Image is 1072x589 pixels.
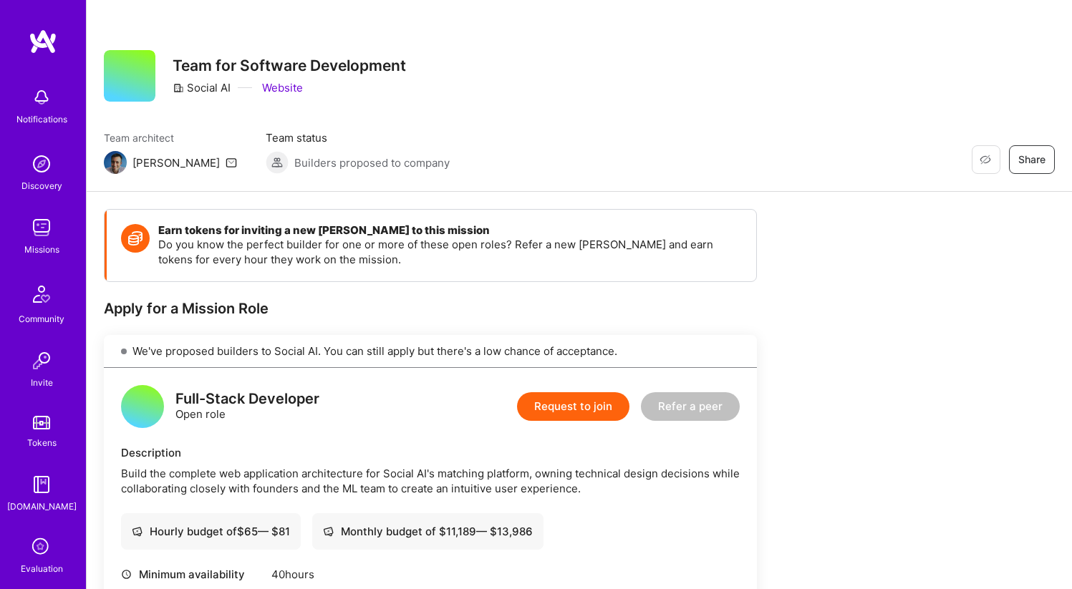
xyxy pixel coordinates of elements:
[104,130,237,145] span: Team architect
[27,150,56,178] img: discovery
[980,154,991,165] i: icon EyeClosed
[271,567,464,582] div: 40 hours
[323,524,533,539] div: Monthly budget of $ 11,189 — $ 13,986
[27,83,56,112] img: bell
[121,466,740,496] div: Build the complete web application architecture for Social AI's matching platform, owning technic...
[24,277,59,311] img: Community
[31,375,53,390] div: Invite
[104,335,757,368] div: We've proposed builders to Social AI. You can still apply but there's a low chance of acceptance.
[7,499,77,514] div: [DOMAIN_NAME]
[226,157,237,168] i: icon Mail
[33,416,50,429] img: tokens
[323,526,334,537] i: icon Cash
[104,151,127,174] img: Team Architect
[173,80,231,95] div: Social AI
[266,130,450,145] span: Team status
[16,112,67,127] div: Notifications
[259,80,303,95] a: Website
[24,242,59,257] div: Missions
[175,391,319,422] div: Open role
[27,435,57,450] div: Tokens
[517,392,629,421] button: Request to join
[121,224,150,253] img: Token icon
[19,311,64,326] div: Community
[28,534,55,561] i: icon SelectionTeam
[132,155,220,170] div: [PERSON_NAME]
[132,524,290,539] div: Hourly budget of $ 65 — $ 81
[266,151,289,174] img: Builders proposed to company
[27,346,56,375] img: Invite
[294,155,450,170] span: Builders proposed to company
[173,57,406,74] h3: Team for Software Development
[27,470,56,499] img: guide book
[641,392,740,421] button: Refer a peer
[121,569,132,580] i: icon Clock
[21,178,62,193] div: Discovery
[158,237,742,267] p: Do you know the perfect builder for one or more of these open roles? Refer a new [PERSON_NAME] an...
[132,526,143,537] i: icon Cash
[1009,145,1055,174] button: Share
[1018,152,1046,167] span: Share
[175,391,319,407] div: Full-Stack Developer
[21,561,63,576] div: Evaluation
[29,29,57,54] img: logo
[158,224,742,237] h4: Earn tokens for inviting a new [PERSON_NAME] to this mission
[121,445,740,460] div: Description
[121,567,264,582] div: Minimum availability
[173,82,184,94] i: icon CompanyGray
[27,213,56,242] img: teamwork
[104,299,757,318] div: Apply for a Mission Role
